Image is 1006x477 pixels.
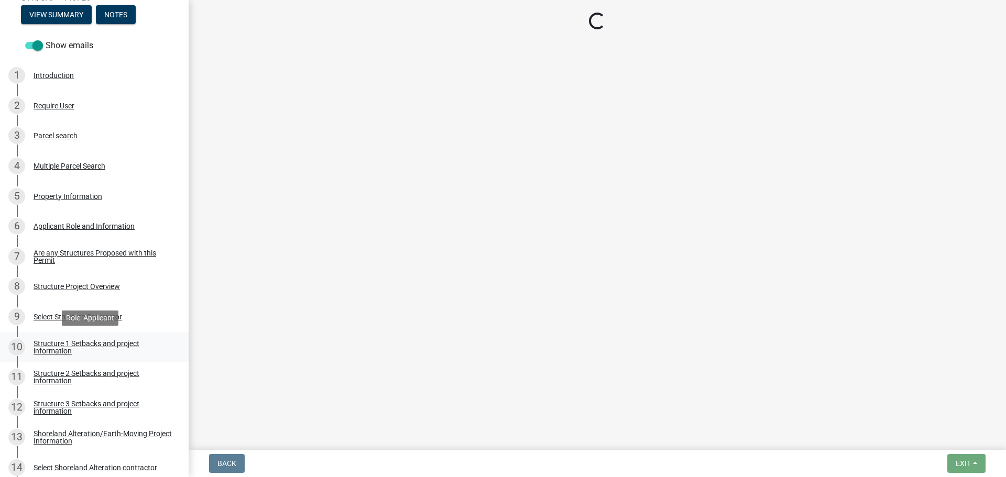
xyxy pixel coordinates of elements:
div: 7 [8,248,25,265]
div: 11 [8,369,25,385]
button: Notes [96,5,136,24]
button: Back [209,454,245,473]
wm-modal-confirm: Notes [96,12,136,20]
div: 3 [8,127,25,144]
div: Parcel search [34,132,78,139]
div: 13 [8,429,25,446]
div: 12 [8,399,25,416]
div: Require User [34,102,74,109]
button: View Summary [21,5,92,24]
span: Back [217,459,236,468]
div: Introduction [34,72,74,79]
label: Show emails [25,39,93,52]
div: 5 [8,188,25,205]
div: Are any Structures Proposed with this Permit [34,249,172,264]
div: 8 [8,278,25,295]
div: Structure 3 Setbacks and project information [34,400,172,415]
div: Multiple Parcel Search [34,162,105,170]
div: 14 [8,459,25,476]
div: Property Information [34,193,102,200]
div: 10 [8,339,25,356]
div: 4 [8,158,25,174]
div: Applicant Role and Information [34,223,135,230]
div: 2 [8,97,25,114]
wm-modal-confirm: Summary [21,12,92,20]
button: Exit [947,454,986,473]
div: Structure Project Overview [34,283,120,290]
div: Select Structure Contractor [34,313,122,320]
div: 9 [8,308,25,325]
div: Shoreland Alteration/Earth-Moving Project Information [34,430,172,445]
div: Role: Applicant [62,310,118,326]
div: 6 [8,218,25,235]
div: 1 [8,67,25,84]
div: Select Shoreland Alteration contractor [34,464,157,471]
div: Structure 2 Setbacks and project information [34,370,172,384]
div: Structure 1 Setbacks and project information [34,340,172,354]
span: Exit [956,459,971,468]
